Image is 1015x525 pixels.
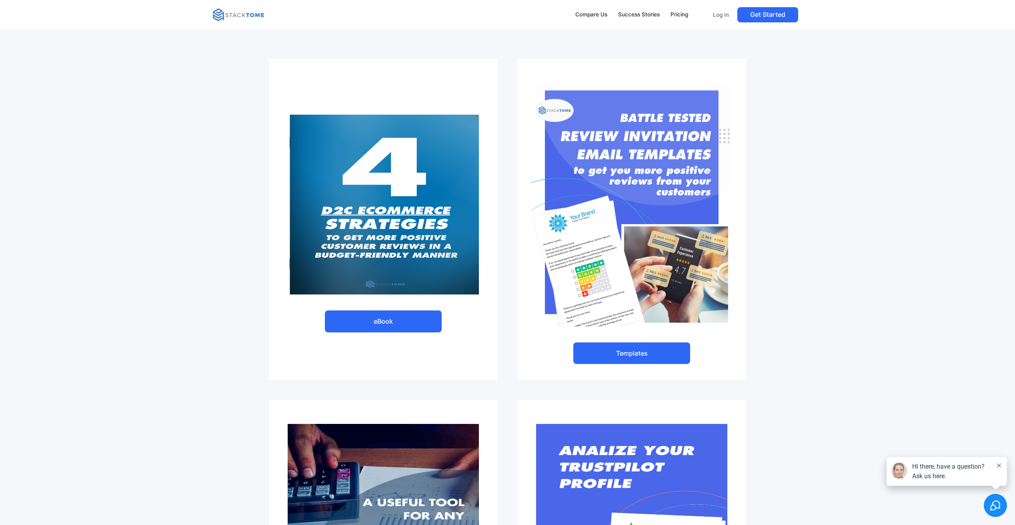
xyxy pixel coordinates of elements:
p: Log In [713,11,729,18]
img: StackTome ebook: 4 D2C ecommerce strategies to get more positive customer reviews in a budget-fri... [288,115,479,294]
div: Pricing [671,10,688,19]
a: Log In [708,7,734,22]
a: eBook [325,310,442,332]
a: Pricing [667,6,692,23]
div: Success Stories [618,10,660,19]
a: Templates [573,342,690,364]
a: Get Started [737,7,798,22]
img: Battle tested review invitation email templates by StackTome [531,83,733,326]
a: Compare Us [572,6,611,23]
div: Compare Us [575,10,607,19]
a: Success Stories [614,6,663,23]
